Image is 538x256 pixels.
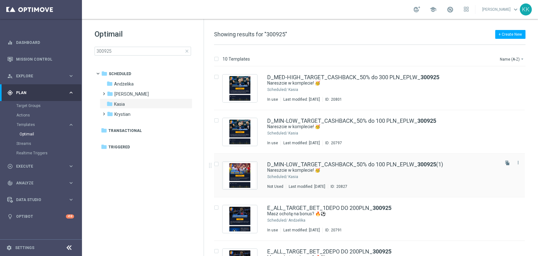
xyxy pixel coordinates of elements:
[224,163,256,188] img: 20827.jpeg
[267,249,391,254] a: E_ALL_TARGET_BET_2DEPO DO 200PLN_300925
[7,40,13,45] i: equalizer
[7,208,74,225] div: Optibot
[267,167,484,173] a: Nareszcie w komplecie! 🥳
[16,34,74,51] a: Dashboard
[328,184,347,189] div: ID:
[68,163,74,169] i: keyboard_arrow_right
[373,248,391,255] b: 300925
[16,103,66,108] a: Target Groups
[516,160,521,165] i: more_vert
[15,246,34,250] a: Settings
[101,127,107,134] i: folder
[208,154,537,197] div: Press SPACE to select this row.
[68,180,74,186] i: keyboard_arrow_right
[16,181,68,185] span: Analyze
[267,131,287,136] div: Scheduled/
[286,184,328,189] div: Last modified: [DATE]
[16,151,66,156] a: Realtime Triggers
[108,144,130,150] span: Triggered
[515,159,521,166] button: more_vert
[267,97,278,102] div: In use
[101,70,107,77] i: folder
[267,174,287,179] div: Scheduled/
[16,139,81,148] div: Streams
[68,90,74,96] i: keyboard_arrow_right
[16,141,66,146] a: Streams
[281,97,322,102] div: Last modified: [DATE]
[16,164,68,168] span: Execute
[7,40,74,45] button: equalizer Dashboard
[336,184,347,189] div: 20827
[114,91,149,97] span: Antoni L.
[114,111,130,117] span: Krystian
[107,111,113,117] i: folder
[7,90,68,96] div: Plan
[7,90,74,95] button: gps_fixed Plan keyboard_arrow_right
[101,144,107,150] i: folder
[16,113,66,118] a: Actions
[417,161,436,168] b: 300925
[267,205,391,211] a: E_ALL_TARGET_BET_1DEPO DO 200PLN_300925
[267,211,498,217] div: Masz ochotę na bonus? 🔥⚽
[66,214,74,218] div: +10
[267,80,484,86] a: Nareszcie w komplecie! 🥳
[16,148,81,158] div: Realtime Triggers
[7,180,68,186] div: Analyze
[107,91,113,97] i: folder
[17,123,62,127] span: Templates
[16,74,68,78] span: Explore
[373,205,391,211] b: 300925
[7,57,74,62] div: Mission Control
[281,140,322,146] div: Last modified: [DATE]
[7,197,74,202] div: Data Studio keyboard_arrow_right
[267,87,287,92] div: Scheduled/
[267,80,498,86] div: Nareszcie w komplecie! 🥳
[288,174,498,179] div: Scheduled/Kasia
[68,197,74,203] i: keyboard_arrow_right
[7,181,74,186] button: track_changes Analyze keyboard_arrow_right
[267,140,278,146] div: In use
[267,124,498,130] div: Nareszcie w komplecie! 🥳
[16,198,68,202] span: Data Studio
[107,80,113,87] i: folder
[499,55,525,63] button: Name (A-Z)arrow_drop_down
[505,160,510,165] i: file_copy
[16,51,74,68] a: Mission Control
[288,87,498,92] div: Scheduled/Kasia
[114,81,134,87] span: Andżelika
[7,164,68,169] div: Execute
[7,214,13,219] i: lightbulb
[108,128,142,134] span: Transactional
[331,140,342,146] div: 20797
[7,74,74,79] button: person_search Explore keyboard_arrow_right
[331,97,342,102] div: 20801
[288,218,498,223] div: Scheduled/Andżelika
[7,164,74,169] button: play_circle_outline Execute keyboard_arrow_right
[7,51,74,68] div: Mission Control
[482,5,520,14] a: [PERSON_NAME]keyboard_arrow_down
[16,122,74,127] button: Templates keyboard_arrow_right
[208,67,537,110] div: Press SPACE to select this row.
[20,129,81,139] div: Optimail
[430,6,437,13] span: school
[267,211,484,217] a: Masz ochotę na bonus? 🔥⚽
[520,57,525,62] i: arrow_drop_down
[417,117,436,124] b: 300925
[184,49,189,54] span: close
[224,207,256,231] img: 20791.jpeg
[7,73,68,79] div: Explore
[107,101,113,107] i: folder
[322,97,342,102] div: ID:
[6,245,12,251] i: settings
[214,31,287,38] span: Showing results for "300925"
[208,110,537,154] div: Press SPACE to select this row.
[267,218,287,223] div: Scheduled/
[16,101,81,110] div: Target Groups
[7,214,74,219] button: lightbulb Optibot +10
[267,74,439,80] a: D_MED-HIGH_TARGET_CASHBACK_50% do 300 PLN_EPLW_300925
[17,123,68,127] div: Templates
